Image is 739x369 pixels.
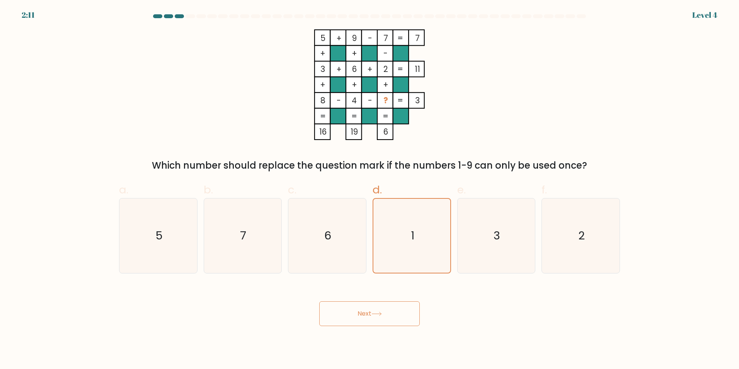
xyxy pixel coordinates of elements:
tspan: + [320,79,325,90]
tspan: 6 [383,126,388,138]
text: 1 [411,228,414,243]
tspan: 6 [352,63,357,75]
tspan: = [397,63,403,75]
button: Next [319,301,420,326]
tspan: + [320,48,325,59]
span: a. [119,182,128,197]
tspan: = [397,32,403,44]
tspan: 7 [383,32,388,44]
tspan: = [383,111,388,122]
div: Which number should replace the question mark if the numbers 1-9 can only be used once? [124,159,615,173]
text: 7 [240,228,247,243]
tspan: 7 [415,32,420,44]
tspan: 3 [320,63,325,75]
text: 5 [155,228,163,243]
tspan: + [352,48,357,59]
span: c. [288,182,296,197]
span: e. [457,182,466,197]
tspan: + [367,63,373,75]
tspan: = [320,111,326,122]
span: d. [373,182,382,197]
tspan: 19 [351,126,358,138]
tspan: 16 [319,126,327,138]
text: 3 [494,228,500,243]
tspan: 11 [415,63,420,75]
tspan: - [337,95,341,106]
tspan: + [352,79,357,90]
tspan: 8 [320,95,325,106]
tspan: 9 [352,32,357,44]
div: 2:11 [22,9,35,21]
tspan: 5 [320,32,325,44]
text: 6 [325,228,332,243]
tspan: + [336,32,342,44]
tspan: 2 [383,63,388,75]
text: 2 [578,228,585,243]
tspan: + [383,79,388,90]
tspan: 4 [352,95,357,106]
span: f. [541,182,547,197]
tspan: - [368,32,372,44]
tspan: - [368,95,372,106]
tspan: + [336,63,342,75]
span: b. [204,182,213,197]
tspan: = [351,111,357,122]
tspan: ? [383,95,388,106]
tspan: 3 [415,95,420,106]
tspan: = [397,95,403,106]
div: Level 4 [692,9,717,21]
tspan: - [383,48,388,59]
